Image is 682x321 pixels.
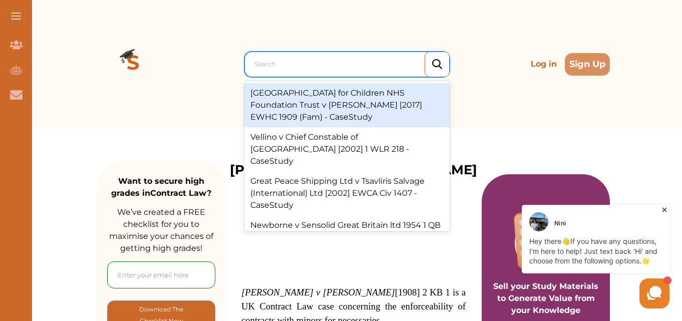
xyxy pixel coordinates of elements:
span: We’ve created a FREE checklist for you to maximise your chances of getting high grades! [109,207,213,253]
strong: Want to secure high grades in Contract Law ? [111,176,211,198]
div: Great Peace Shipping Ltd v Tsavliris Salvage (International) Ltd [2002] EWCA Civ 1407 - CaseStudy [244,171,450,215]
img: search_icon [432,59,442,70]
em: [PERSON_NAME] v [PERSON_NAME] [241,287,395,297]
iframe: HelpCrunch [442,202,672,311]
div: Newborne v Sensolid Great Britain ltd 1954 1 QB 45 - CaseStudy [244,215,450,247]
div: [GEOGRAPHIC_DATA] for Children NHS Foundation Trust v [PERSON_NAME] [2017] EWHC 1909 (Fam) - Case... [244,83,450,127]
img: Logo [97,28,169,100]
p: [PERSON_NAME] v [PERSON_NAME] [1908] 2 KB 1 [225,160,482,199]
input: Enter your email here [107,261,215,288]
div: Vellino v Chief Constable of [GEOGRAPHIC_DATA] [2002] 1 WLR 218 - CaseStudy [244,127,450,171]
button: Sign Up [565,53,610,76]
p: Log in [527,54,561,74]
